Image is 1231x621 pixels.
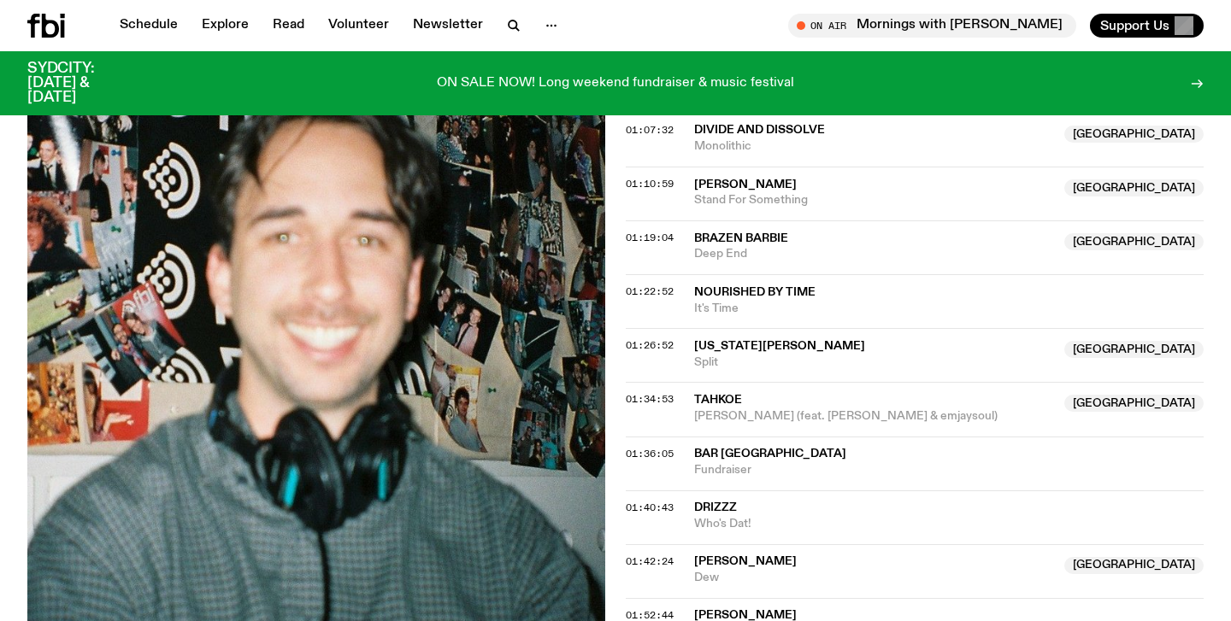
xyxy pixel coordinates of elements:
button: 01:22:52 [626,287,674,296]
span: 01:40:43 [626,501,674,514]
span: Split [694,354,1054,371]
span: 01:34:53 [626,392,674,406]
span: 01:22:52 [626,284,674,298]
span: Who's Dat! [694,516,1204,532]
span: [PERSON_NAME] [694,609,797,621]
span: bar [GEOGRAPHIC_DATA] [694,448,846,460]
span: 01:26:52 [626,338,674,352]
span: It's Time [694,301,1204,317]
span: [PERSON_NAME] [694,179,797,190]
a: Newsletter [403,14,493,38]
p: ON SALE NOW! Long weekend fundraiser & music festival [437,76,794,91]
button: 01:10:59 [626,179,674,189]
button: 01:42:24 [626,557,674,566]
span: Tahkoe [694,394,742,406]
button: 01:26:52 [626,341,674,350]
button: 01:07:32 [626,126,674,135]
span: 01:19:04 [626,231,674,244]
span: [US_STATE][PERSON_NAME] [694,340,865,352]
span: Fundraiser [694,462,1204,478]
span: 01:07:32 [626,123,674,137]
span: [GEOGRAPHIC_DATA] [1064,557,1204,574]
button: Support Us [1090,14,1204,38]
a: Explore [191,14,259,38]
span: 01:10:59 [626,177,674,190]
a: Schedule [109,14,188,38]
span: Monolithic [694,138,1054,155]
span: Support Us [1100,18,1169,33]
span: Brazen Barbie [694,232,788,244]
span: [GEOGRAPHIC_DATA] [1064,179,1204,196]
h3: SYDCITY: [DATE] & [DATE] [27,62,137,105]
span: [GEOGRAPHIC_DATA] [1064,233,1204,250]
span: Divide And Dissolve [694,124,825,136]
button: On AirMornings with [PERSON_NAME] [788,14,1076,38]
span: [GEOGRAPHIC_DATA] [1064,126,1204,143]
button: 01:19:04 [626,233,674,243]
span: 01:36:05 [626,447,674,460]
a: Read [262,14,315,38]
span: Dew [694,570,1054,586]
button: 01:36:05 [626,449,674,459]
button: 01:34:53 [626,395,674,404]
span: Stand For Something [694,192,1054,208]
span: 01:42:24 [626,554,674,568]
span: [GEOGRAPHIC_DATA] [1064,395,1204,412]
button: 01:52:44 [626,611,674,620]
span: DRIZZZ [694,501,737,513]
button: 01:40:43 [626,503,674,513]
span: Nourished By Time [694,286,816,298]
span: Deep End [694,246,1054,262]
a: Volunteer [318,14,399,38]
span: [PERSON_NAME] [694,555,797,567]
span: [PERSON_NAME] (feat. [PERSON_NAME] & emjaysoul) [694,408,1054,425]
span: [GEOGRAPHIC_DATA] [1064,341,1204,358]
